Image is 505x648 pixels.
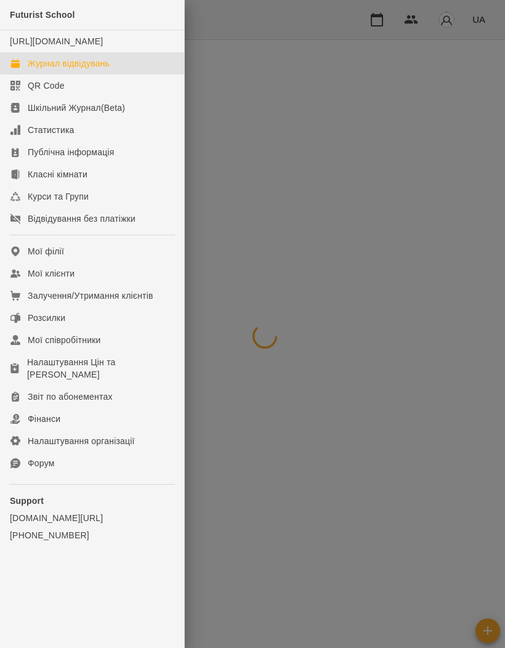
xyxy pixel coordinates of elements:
span: Futurist School [10,10,75,20]
div: QR Code [28,79,65,92]
div: Класні кімнати [28,168,87,180]
div: Залучення/Утримання клієнтів [28,290,153,302]
div: Шкільний Журнал(Beta) [28,102,125,114]
div: Звіт по абонементах [28,391,113,403]
div: Статистика [28,124,75,136]
div: Налаштування організації [28,435,135,447]
div: Розсилки [28,312,65,324]
a: [PHONE_NUMBER] [10,529,174,541]
div: Відвідування без платіжки [28,213,135,225]
div: Мої філії [28,245,64,257]
div: Мої клієнти [28,267,75,280]
div: Журнал відвідувань [28,57,110,70]
div: Форум [28,457,55,469]
div: Налаштування Цін та [PERSON_NAME] [27,356,174,381]
div: Курси та Групи [28,190,89,203]
div: Фінанси [28,413,60,425]
p: Support [10,495,174,507]
div: Публічна інформація [28,146,114,158]
a: [URL][DOMAIN_NAME] [10,36,103,46]
div: Мої співробітники [28,334,101,346]
a: [DOMAIN_NAME][URL] [10,512,174,524]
